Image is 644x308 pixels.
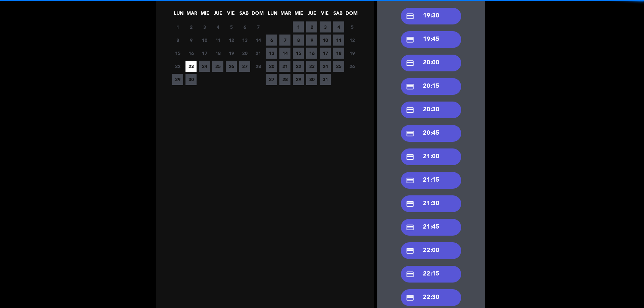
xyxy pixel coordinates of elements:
[212,35,223,46] span: 11
[279,48,290,59] span: 14
[185,74,197,85] span: 30
[346,48,358,59] span: 19
[333,21,344,33] span: 4
[293,35,304,46] span: 8
[306,48,317,59] span: 16
[320,21,331,33] span: 3
[306,74,317,85] span: 30
[401,266,461,283] div: 22:15
[239,35,250,46] span: 13
[345,9,357,20] span: DOM
[267,9,278,20] span: LUN
[199,9,210,20] span: MIE
[306,61,317,72] span: 23
[279,61,290,72] span: 21
[333,35,344,46] span: 11
[239,21,250,33] span: 6
[320,61,331,72] span: 24
[406,36,414,44] i: credit_card
[406,82,414,91] i: credit_card
[212,9,223,20] span: JUE
[185,61,197,72] span: 23
[406,12,414,20] i: credit_card
[401,195,461,212] div: 21:30
[185,48,197,59] span: 16
[185,21,197,33] span: 2
[346,21,358,33] span: 5
[253,21,264,33] span: 7
[401,31,461,48] div: 19:45
[266,74,277,85] span: 27
[199,61,210,72] span: 24
[212,21,223,33] span: 4
[212,48,223,59] span: 18
[253,61,264,72] span: 28
[199,35,210,46] span: 10
[406,294,414,302] i: credit_card
[293,61,304,72] span: 22
[172,48,183,59] span: 15
[333,48,344,59] span: 18
[401,78,461,95] div: 20:15
[401,125,461,142] div: 20:45
[320,48,331,59] span: 17
[319,9,330,20] span: VIE
[401,219,461,236] div: 21:45
[401,148,461,165] div: 21:00
[306,35,317,46] span: 9
[320,35,331,46] span: 10
[266,35,277,46] span: 6
[293,48,304,59] span: 15
[406,247,414,255] i: credit_card
[320,74,331,85] span: 31
[306,9,317,20] span: JUE
[266,61,277,72] span: 20
[406,223,414,232] i: credit_card
[279,74,290,85] span: 28
[401,102,461,118] div: 20:30
[185,35,197,46] span: 9
[401,289,461,306] div: 22:30
[239,48,250,59] span: 20
[279,35,290,46] span: 7
[199,21,210,33] span: 3
[293,9,304,20] span: MIE
[253,48,264,59] span: 21
[239,61,250,72] span: 27
[401,55,461,71] div: 20:00
[172,74,183,85] span: 29
[186,9,197,20] span: MAR
[253,35,264,46] span: 14
[332,9,343,20] span: SAB
[293,21,304,33] span: 1
[406,200,414,208] i: credit_card
[401,8,461,24] div: 19:30
[333,61,344,72] span: 25
[306,21,317,33] span: 2
[238,9,250,20] span: SAB
[406,153,414,161] i: credit_card
[406,106,414,114] i: credit_card
[252,9,263,20] span: DOM
[226,21,237,33] span: 5
[226,61,237,72] span: 26
[172,61,183,72] span: 22
[225,9,236,20] span: VIE
[401,172,461,189] div: 21:15
[212,61,223,72] span: 25
[346,35,358,46] span: 12
[406,176,414,185] i: credit_card
[401,242,461,259] div: 22:00
[280,9,291,20] span: MAR
[199,48,210,59] span: 17
[406,129,414,138] i: credit_card
[346,61,358,72] span: 26
[173,9,184,20] span: LUN
[406,270,414,279] i: credit_card
[266,48,277,59] span: 13
[226,48,237,59] span: 19
[172,35,183,46] span: 8
[226,35,237,46] span: 12
[293,74,304,85] span: 29
[172,21,183,33] span: 1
